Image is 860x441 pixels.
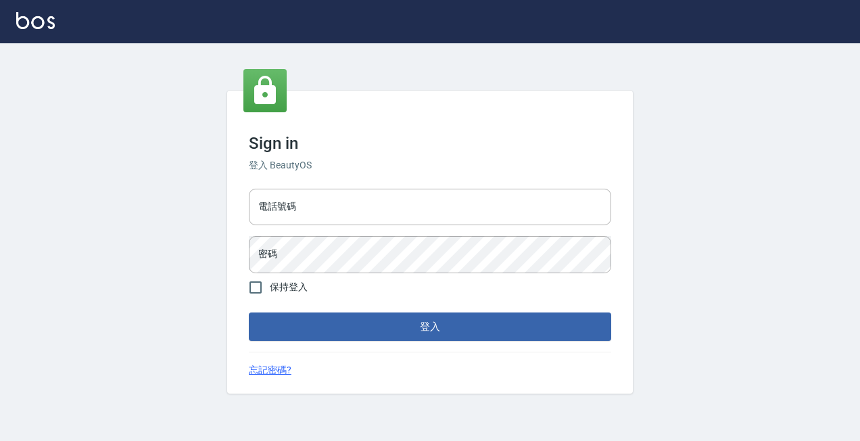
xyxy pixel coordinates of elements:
[270,280,308,294] span: 保持登入
[249,312,611,341] button: 登入
[249,363,291,377] a: 忘記密碼?
[249,134,611,153] h3: Sign in
[16,12,55,29] img: Logo
[249,158,611,172] h6: 登入 BeautyOS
